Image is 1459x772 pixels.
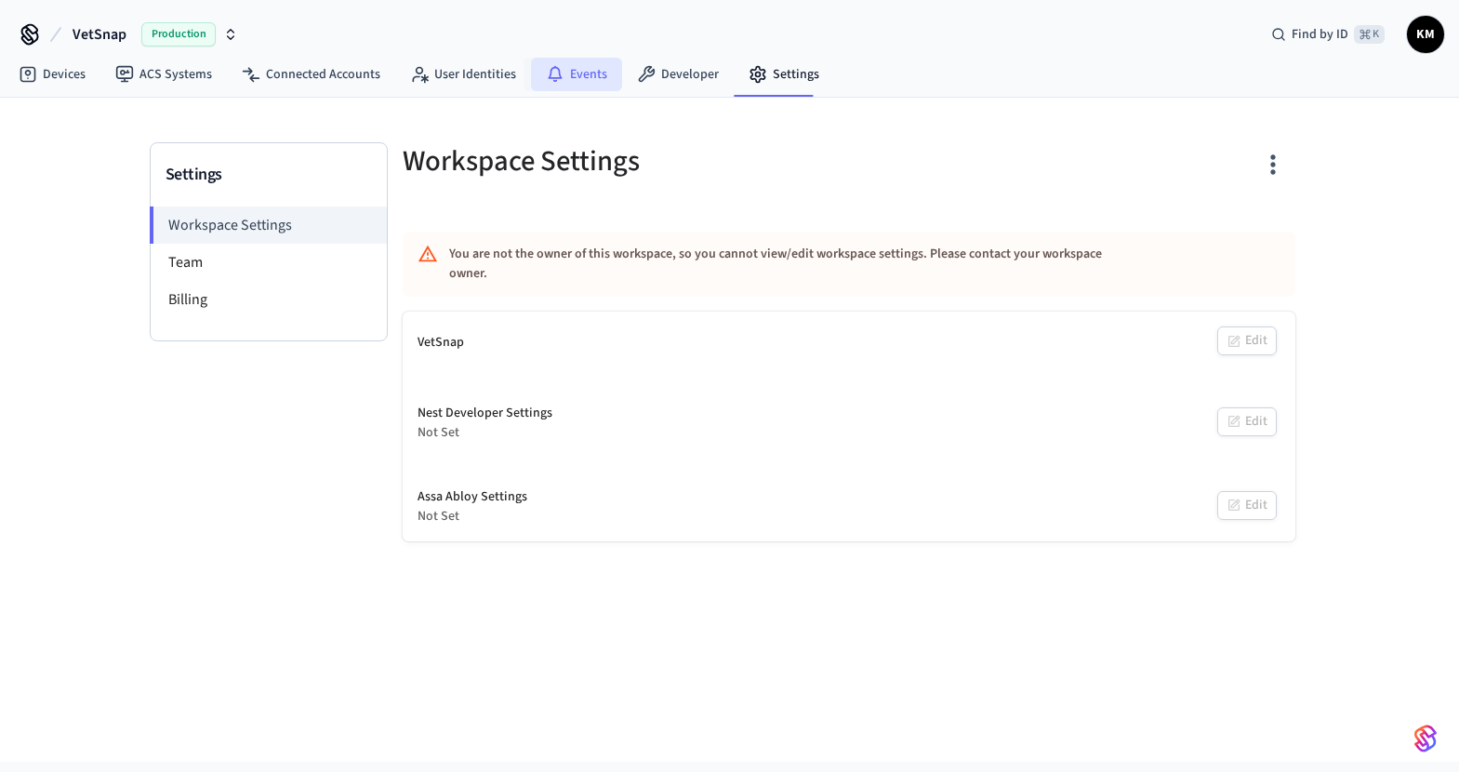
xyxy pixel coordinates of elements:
span: Production [141,22,216,47]
button: KM [1407,16,1444,53]
span: VetSnap [73,23,126,46]
li: Team [151,244,387,281]
div: Not Set [418,507,527,526]
h3: Settings [166,162,372,188]
div: VetSnap [418,333,464,353]
div: Nest Developer Settings [418,404,552,423]
div: Assa Abloy Settings [418,487,527,507]
img: SeamLogoGradient.69752ec5.svg [1414,724,1437,753]
li: Workspace Settings [150,206,387,244]
a: Settings [734,58,834,91]
a: Events [531,58,622,91]
span: KM [1409,18,1442,51]
h5: Workspace Settings [403,142,838,180]
span: Find by ID [1292,25,1348,44]
a: User Identities [395,58,531,91]
li: Billing [151,281,387,318]
div: You are not the owner of this workspace, so you cannot view/edit workspace settings. Please conta... [449,237,1139,291]
span: ⌘ K [1354,25,1385,44]
a: Connected Accounts [227,58,395,91]
a: ACS Systems [100,58,227,91]
a: Devices [4,58,100,91]
div: Not Set [418,423,552,443]
a: Developer [622,58,734,91]
div: Find by ID⌘ K [1256,18,1399,51]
